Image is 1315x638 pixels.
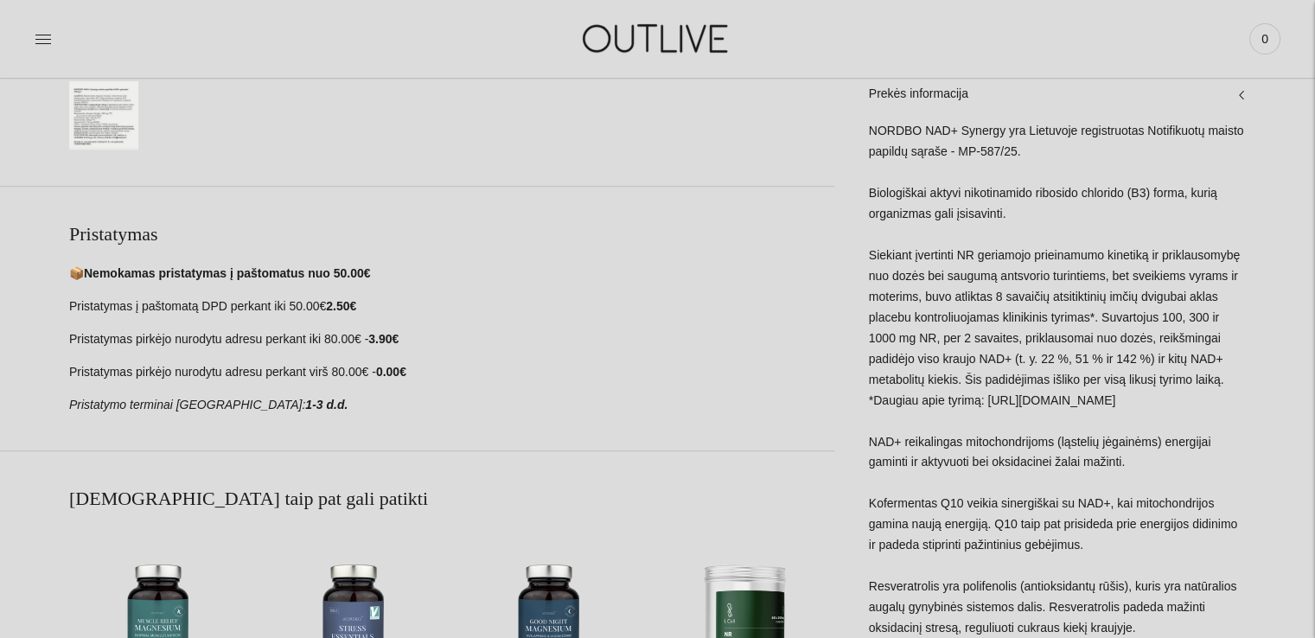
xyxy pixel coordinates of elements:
[1249,20,1280,58] a: 0
[69,264,834,284] p: 📦
[69,398,305,412] em: Pristatymo terminai [GEOGRAPHIC_DATA]:
[69,297,834,317] p: Pristatymas į paštomatą DPD perkant iki 50.00€
[84,266,370,280] strong: Nemokamas pristatymas į paštomatus nuo 50.00€
[69,329,834,350] p: Pristatymas pirkėjo nurodytu adresu perkant iki 80.00€ -
[1253,27,1277,51] span: 0
[376,365,406,379] strong: 0.00€
[69,362,834,383] p: Pristatymas pirkėjo nurodytu adresu perkant virš 80.00€ -
[326,299,356,313] strong: 2.50€
[69,486,834,512] h2: [DEMOGRAPHIC_DATA] taip pat gali patikti
[69,221,834,247] h2: Pristatymas
[549,9,765,68] img: OUTLIVE
[305,398,348,412] strong: 1-3 d.d.
[69,81,138,151] button: Translation missing: en.general.accessibility.image_thumbail
[368,332,399,346] strong: 3.90€
[869,66,1246,121] a: Prekės informacija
